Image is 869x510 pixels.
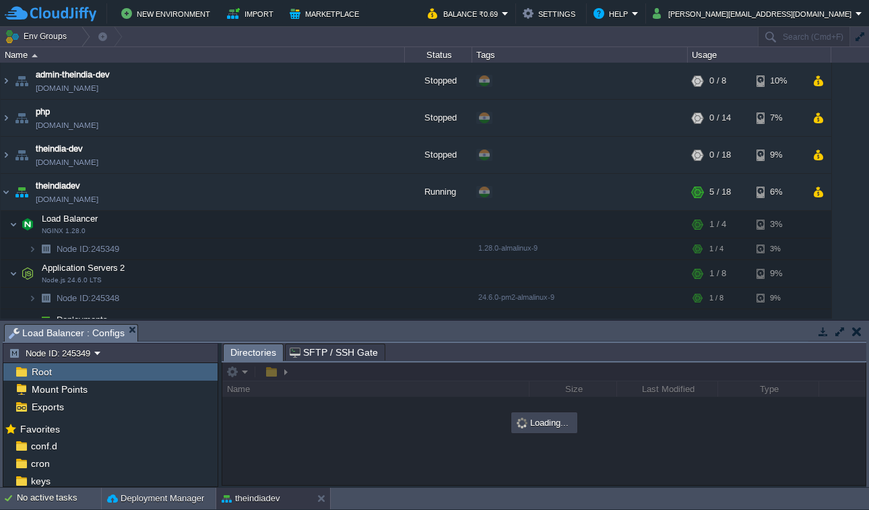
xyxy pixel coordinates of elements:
[17,488,101,509] div: No active tasks
[478,293,554,301] span: 24.6.0-pm2-almalinux-9
[709,211,726,238] div: 1 / 4
[709,174,731,210] div: 5 / 18
[18,211,37,238] img: AMDAwAAAACH5BAEAAAAALAAAAAABAAEAAAICRAEAOw==
[55,292,121,304] a: Node ID:245348
[230,344,276,361] span: Directories
[405,100,472,136] div: Stopped
[1,47,404,63] div: Name
[523,5,579,22] button: Settings
[757,260,800,287] div: 9%
[57,293,91,303] span: Node ID:
[121,5,214,22] button: New Environment
[593,5,632,22] button: Help
[709,288,723,309] div: 1 / 8
[12,137,31,173] img: AMDAwAAAACH5BAEAAAAALAAAAAABAAEAAAICRAEAOw==
[757,174,800,210] div: 6%
[9,325,125,342] span: Load Balancer : Configs
[513,414,576,432] div: Loading...
[29,383,90,395] a: Mount Points
[36,179,80,193] a: theindiadev
[9,211,18,238] img: AMDAwAAAACH5BAEAAAAALAAAAAABAAEAAAICRAEAOw==
[29,366,54,378] a: Root
[36,156,98,169] a: [DOMAIN_NAME]
[12,63,31,99] img: AMDAwAAAACH5BAEAAAAALAAAAAABAAEAAAICRAEAOw==
[55,243,121,255] a: Node ID:245349
[227,5,278,22] button: Import
[688,47,831,63] div: Usage
[40,213,100,224] span: Load Balancer
[757,100,800,136] div: 7%
[42,227,86,235] span: NGINX 1.28.0
[757,63,800,99] div: 10%
[36,142,83,156] a: theindia-dev
[653,5,856,22] button: [PERSON_NAME][EMAIL_ADDRESS][DOMAIN_NAME]
[1,63,11,99] img: AMDAwAAAACH5BAEAAAAALAAAAAABAAEAAAICRAEAOw==
[5,27,71,46] button: Env Groups
[709,260,726,287] div: 1 / 8
[1,174,11,210] img: AMDAwAAAACH5BAEAAAAALAAAAAABAAEAAAICRAEAOw==
[709,137,731,173] div: 0 / 18
[428,5,502,22] button: Balance ₹0.69
[18,260,37,287] img: AMDAwAAAACH5BAEAAAAALAAAAAABAAEAAAICRAEAOw==
[28,475,53,487] a: keys
[28,288,36,309] img: AMDAwAAAACH5BAEAAAAALAAAAAABAAEAAAICRAEAOw==
[406,47,472,63] div: Status
[28,309,36,330] img: AMDAwAAAACH5BAEAAAAALAAAAAABAAEAAAICRAEAOw==
[36,193,98,206] a: [DOMAIN_NAME]
[40,262,127,274] span: Application Servers 2
[18,423,62,435] span: Favorites
[12,174,31,210] img: AMDAwAAAACH5BAEAAAAALAAAAAABAAEAAAICRAEAOw==
[405,137,472,173] div: Stopped
[55,314,110,325] a: Deployments
[55,243,121,255] span: 245349
[12,100,31,136] img: AMDAwAAAACH5BAEAAAAALAAAAAABAAEAAAICRAEAOw==
[1,137,11,173] img: AMDAwAAAACH5BAEAAAAALAAAAAABAAEAAAICRAEAOw==
[1,100,11,136] img: AMDAwAAAACH5BAEAAAAALAAAAAABAAEAAAICRAEAOw==
[757,211,800,238] div: 3%
[5,5,96,22] img: CloudJiffy
[9,260,18,287] img: AMDAwAAAACH5BAEAAAAALAAAAAABAAEAAAICRAEAOw==
[40,263,127,273] a: Application Servers 2Node.js 24.6.0 LTS
[36,119,98,132] a: [DOMAIN_NAME]
[478,244,538,252] span: 1.28.0-almalinux-9
[57,244,91,254] span: Node ID:
[473,47,687,63] div: Tags
[18,424,62,435] a: Favorites
[28,440,59,452] a: conf.d
[55,292,121,304] span: 245348
[42,276,102,284] span: Node.js 24.6.0 LTS
[290,344,378,360] span: SFTP / SSH Gate
[28,457,52,470] a: cron
[405,63,472,99] div: Stopped
[36,238,55,259] img: AMDAwAAAACH5BAEAAAAALAAAAAABAAEAAAICRAEAOw==
[709,238,723,259] div: 1 / 4
[29,401,66,413] span: Exports
[107,492,204,505] button: Deployment Manager
[28,238,36,259] img: AMDAwAAAACH5BAEAAAAALAAAAAABAAEAAAICRAEAOw==
[36,82,98,95] a: [DOMAIN_NAME]
[9,347,94,359] button: Node ID: 245349
[709,63,726,99] div: 0 / 8
[757,238,800,259] div: 3%
[222,492,280,505] button: theindiadev
[36,105,50,119] a: php
[40,214,100,224] a: Load BalancerNGINX 1.28.0
[757,137,800,173] div: 9%
[36,68,110,82] a: admin-theindia-dev
[709,100,731,136] div: 0 / 14
[36,309,55,330] img: AMDAwAAAACH5BAEAAAAALAAAAAABAAEAAAICRAEAOw==
[32,54,38,57] img: AMDAwAAAACH5BAEAAAAALAAAAAABAAEAAAICRAEAOw==
[757,288,800,309] div: 9%
[36,288,55,309] img: AMDAwAAAACH5BAEAAAAALAAAAAABAAEAAAICRAEAOw==
[290,5,363,22] button: Marketplace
